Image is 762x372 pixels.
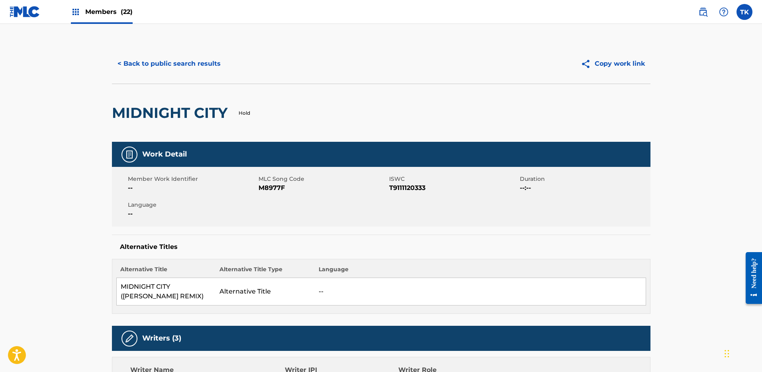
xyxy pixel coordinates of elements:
div: Drag [725,342,729,366]
iframe: Resource Center [740,246,762,310]
td: Alternative Title [215,278,315,305]
span: M8977F [259,183,387,193]
button: < Back to public search results [112,54,226,74]
img: Writers [125,334,134,343]
h5: Work Detail [142,150,187,159]
span: --:-- [520,183,648,193]
h5: Writers (3) [142,334,181,343]
h2: MIDNIGHT CITY [112,104,231,122]
span: -- [128,209,257,219]
iframe: Chat Widget [722,334,762,372]
span: T9111120333 [389,183,518,193]
p: Hold [239,110,250,117]
div: Help [716,4,732,20]
th: Alternative Title [116,265,215,278]
a: Public Search [695,4,711,20]
span: Member Work Identifier [128,175,257,183]
img: Copy work link [581,59,595,69]
th: Language [315,265,646,278]
span: Language [128,201,257,209]
h5: Alternative Titles [120,243,643,251]
span: -- [128,183,257,193]
span: MLC Song Code [259,175,387,183]
img: search [698,7,708,17]
span: (22) [121,8,133,16]
div: User Menu [737,4,752,20]
img: MLC Logo [10,6,40,18]
img: Work Detail [125,150,134,159]
span: ISWC [389,175,518,183]
td: MIDNIGHT CITY ([PERSON_NAME] REMIX) [116,278,215,305]
button: Copy work link [575,54,650,74]
td: -- [315,278,646,305]
img: help [719,7,729,17]
th: Alternative Title Type [215,265,315,278]
span: Members [85,7,133,16]
img: Top Rightsholders [71,7,80,17]
span: Duration [520,175,648,183]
